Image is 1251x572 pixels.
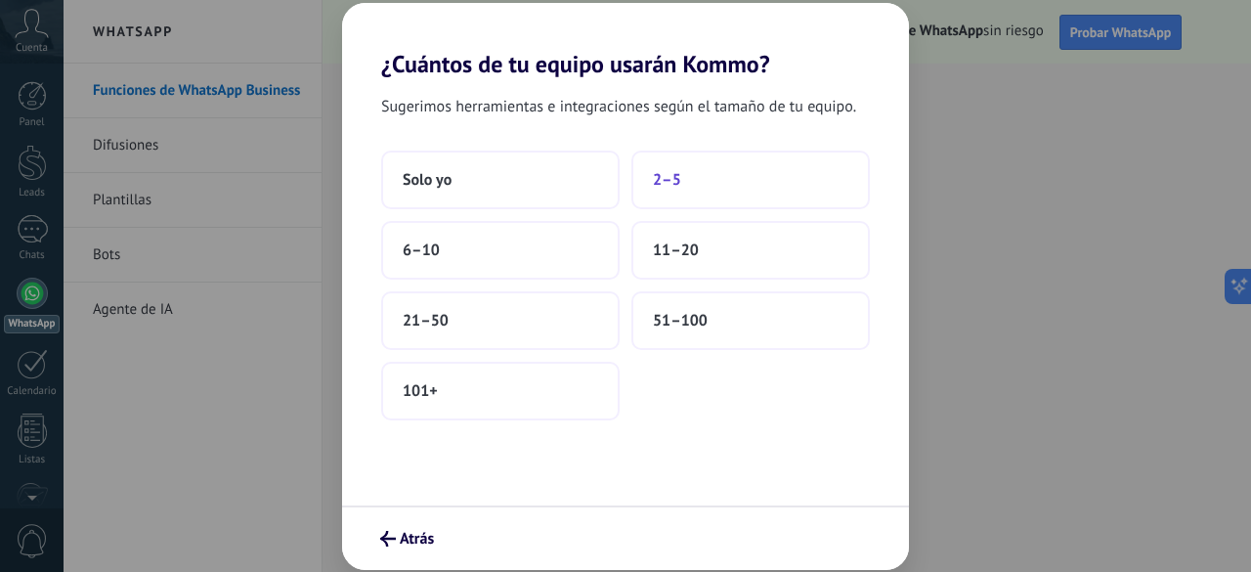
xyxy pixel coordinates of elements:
span: 11–20 [653,241,699,260]
button: 101+ [381,362,620,420]
span: 2–5 [653,170,681,190]
span: 21–50 [403,311,449,330]
span: 6–10 [403,241,440,260]
button: 21–50 [381,291,620,350]
button: Solo yo [381,151,620,209]
span: 51–100 [653,311,708,330]
h2: ¿Cuántos de tu equipo usarán Kommo? [342,3,909,78]
button: 2–5 [631,151,870,209]
span: Sugerimos herramientas e integraciones según el tamaño de tu equipo. [381,94,856,119]
button: 11–20 [631,221,870,280]
button: 6–10 [381,221,620,280]
button: Atrás [371,522,443,555]
button: 51–100 [631,291,870,350]
span: 101+ [403,381,438,401]
span: Solo yo [403,170,452,190]
span: Atrás [400,532,434,546]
